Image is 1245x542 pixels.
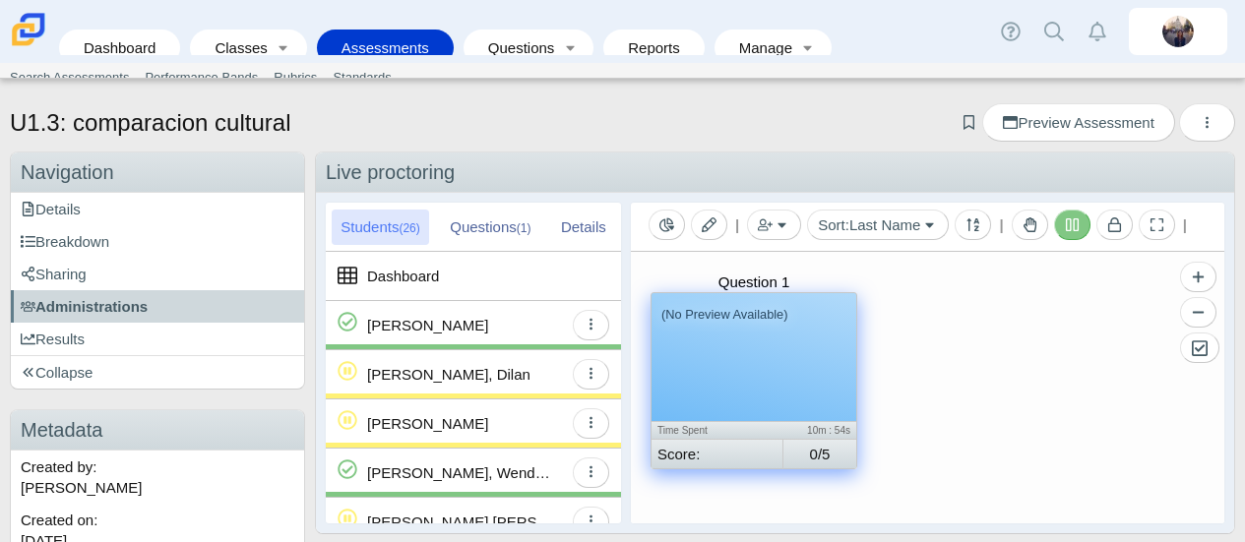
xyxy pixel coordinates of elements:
[270,30,297,66] a: Toggle expanded
[657,422,754,439] div: Time Spent
[8,9,49,50] img: Carmen School of Science & Technology
[399,221,419,235] small: (26)
[782,440,856,469] div: 0/5
[1003,114,1153,131] span: Preview Assessment
[1162,16,1194,47] img: britta.barnhart.NdZ84j
[11,451,304,504] div: Created by: [PERSON_NAME]
[21,331,85,347] span: Results
[11,410,304,451] h3: Metadata
[10,106,290,140] h1: U1.3: comparacion cultural
[11,290,304,323] a: Administrations
[316,152,1234,193] div: Live proctoring
[1076,10,1119,53] a: Alerts
[613,30,695,66] a: Reports
[11,356,304,389] a: Collapse
[11,323,304,355] a: Results
[21,266,87,282] span: Sharing
[441,210,539,245] div: Questions
[982,103,1174,142] a: Preview Assessment
[849,216,921,233] span: Last Name
[649,210,685,240] button: Toggle Reporting
[266,63,325,92] a: Rubrics
[473,30,556,66] a: Questions
[21,364,93,381] span: Collapse
[556,30,584,66] a: Toggle expanded
[137,63,266,92] a: Performance Bands
[327,30,444,66] a: Assessments
[21,233,109,250] span: Breakdown
[11,225,304,258] a: Breakdown
[21,298,148,315] span: Administrations
[367,252,439,300] div: Dashboard
[200,30,269,66] a: Classes
[754,422,850,439] div: 10m : 54s
[517,221,531,235] small: (1)
[1183,216,1187,233] span: |
[657,440,782,468] div: Score:
[325,63,399,92] a: Standards
[69,30,170,66] a: Dashboard
[367,399,488,448] div: [PERSON_NAME]
[724,30,794,66] a: Manage
[367,301,488,349] div: [PERSON_NAME]
[367,449,554,497] div: [PERSON_NAME], Wenderly
[367,350,530,398] div: [PERSON_NAME], Dilan
[999,216,1003,233] span: |
[1179,103,1235,142] button: More options
[661,307,788,322] small: (No Preview Available)
[1129,8,1227,55] a: britta.barnhart.NdZ84j
[807,210,949,240] button: Sort:Last Name
[11,258,304,290] a: Sharing
[21,201,81,217] span: Details
[960,114,978,131] a: Add bookmark
[8,36,49,53] a: Carmen School of Science & Technology
[794,30,822,66] a: Toggle expanded
[552,210,615,245] div: Details
[11,193,304,225] a: Details
[21,161,114,183] span: Navigation
[735,216,739,233] span: |
[332,210,429,245] div: Students
[651,271,857,292] div: Question 1
[2,63,137,92] a: Search Assessments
